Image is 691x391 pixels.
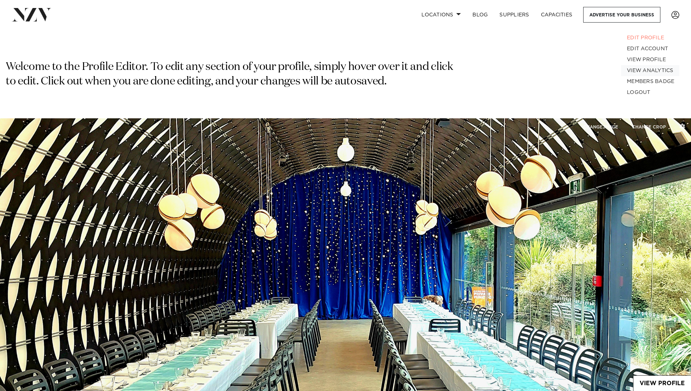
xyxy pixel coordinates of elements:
[494,7,535,23] a: SUPPLIERS
[621,43,679,54] a: EDIT ACCOUNT
[621,54,679,65] a: VIEW PROFILE
[621,76,679,87] a: MEMBERS BADGE
[577,119,624,135] button: CHANGE IMAGE
[626,119,672,135] button: CHANGE CROP
[621,87,679,98] a: LOGOUT
[467,7,494,23] a: BLOG
[621,32,679,43] a: EDIT PROFILE
[12,8,51,21] img: nzv-logo.png
[621,65,679,76] a: VIEW ANALYTICS
[583,7,660,23] a: Advertise your business
[535,7,578,23] a: Capacities
[416,7,467,23] a: Locations
[6,60,456,89] p: Welcome to the Profile Editor. To edit any section of your profile, simply hover over it and clic...
[633,376,691,391] a: View Profile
